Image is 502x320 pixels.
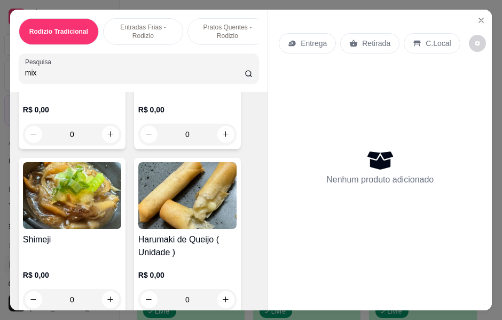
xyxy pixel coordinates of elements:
button: increase-product-quantity [217,126,234,143]
button: increase-product-quantity [217,291,234,308]
button: decrease-product-quantity [25,291,42,308]
p: Entrega [301,38,327,49]
p: R$ 0,00 [23,270,121,280]
img: product-image [23,162,121,229]
input: Pesquisa [25,67,245,78]
p: R$ 0,00 [23,104,121,115]
p: Pratos Quentes - Rodizio [197,23,258,40]
p: Retirada [362,38,390,49]
button: Close [473,12,490,29]
button: decrease-product-quantity [469,35,486,52]
p: Nenhum produto adicionado [326,173,434,186]
h4: Harumaki de Queijo ( Unidade ) [138,233,237,259]
p: Rodizio Tradicional [29,27,88,36]
label: Pesquisa [25,57,55,66]
p: R$ 0,00 [138,104,237,115]
button: decrease-product-quantity [140,291,158,308]
img: product-image [138,162,237,229]
p: R$ 0,00 [138,270,237,280]
p: Entradas Frias - Rodizio [112,23,174,40]
button: decrease-product-quantity [140,126,158,143]
h4: Shimeji [23,233,121,246]
p: C.Local [426,38,451,49]
button: increase-product-quantity [102,291,119,308]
